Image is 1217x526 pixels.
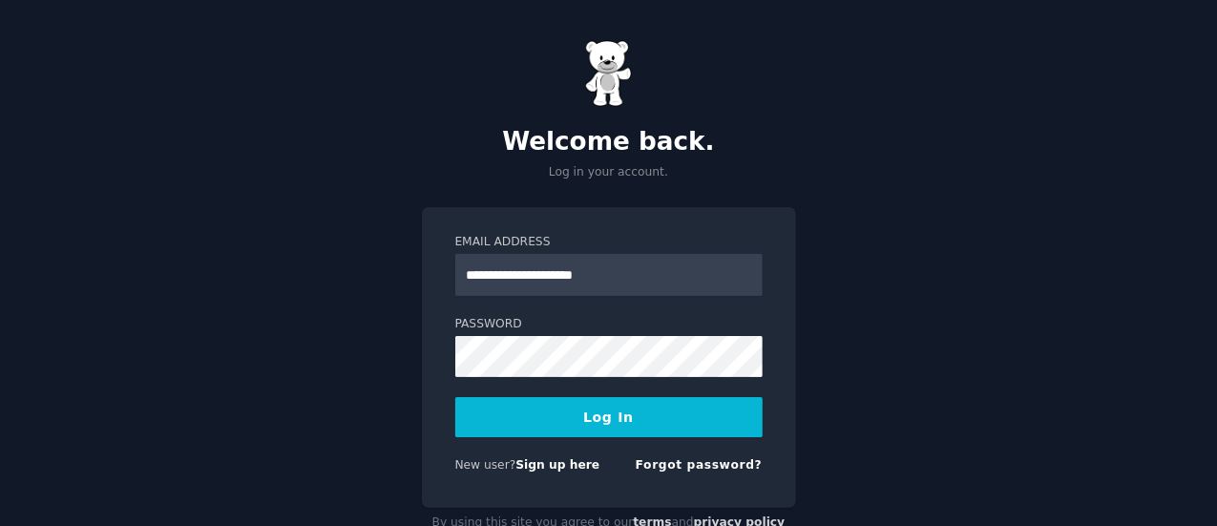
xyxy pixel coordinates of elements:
[455,458,516,472] span: New user?
[422,127,796,158] h2: Welcome back.
[455,234,763,251] label: Email Address
[515,458,599,472] a: Sign up here
[455,397,763,437] button: Log In
[585,40,633,107] img: Gummy Bear
[422,164,796,181] p: Log in your account.
[455,316,763,333] label: Password
[636,458,763,472] a: Forgot password?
